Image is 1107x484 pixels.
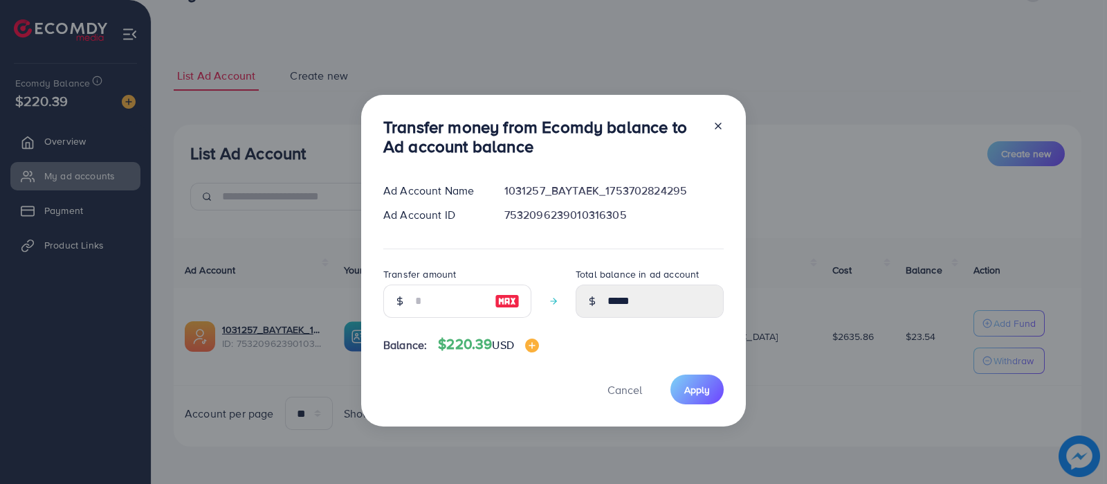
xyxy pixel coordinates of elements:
label: Total balance in ad account [576,267,699,281]
div: 7532096239010316305 [493,207,735,223]
span: USD [492,337,513,352]
button: Cancel [590,375,659,404]
img: image [525,339,539,352]
div: Ad Account ID [372,207,493,223]
div: Ad Account Name [372,183,493,199]
h3: Transfer money from Ecomdy balance to Ad account balance [383,117,702,157]
h4: $220.39 [438,336,539,353]
div: 1031257_BAYTAEK_1753702824295 [493,183,735,199]
span: Balance: [383,337,427,353]
span: Cancel [607,382,642,397]
label: Transfer amount [383,267,456,281]
img: image [495,293,520,310]
span: Apply [684,383,710,397]
button: Apply [670,375,724,404]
